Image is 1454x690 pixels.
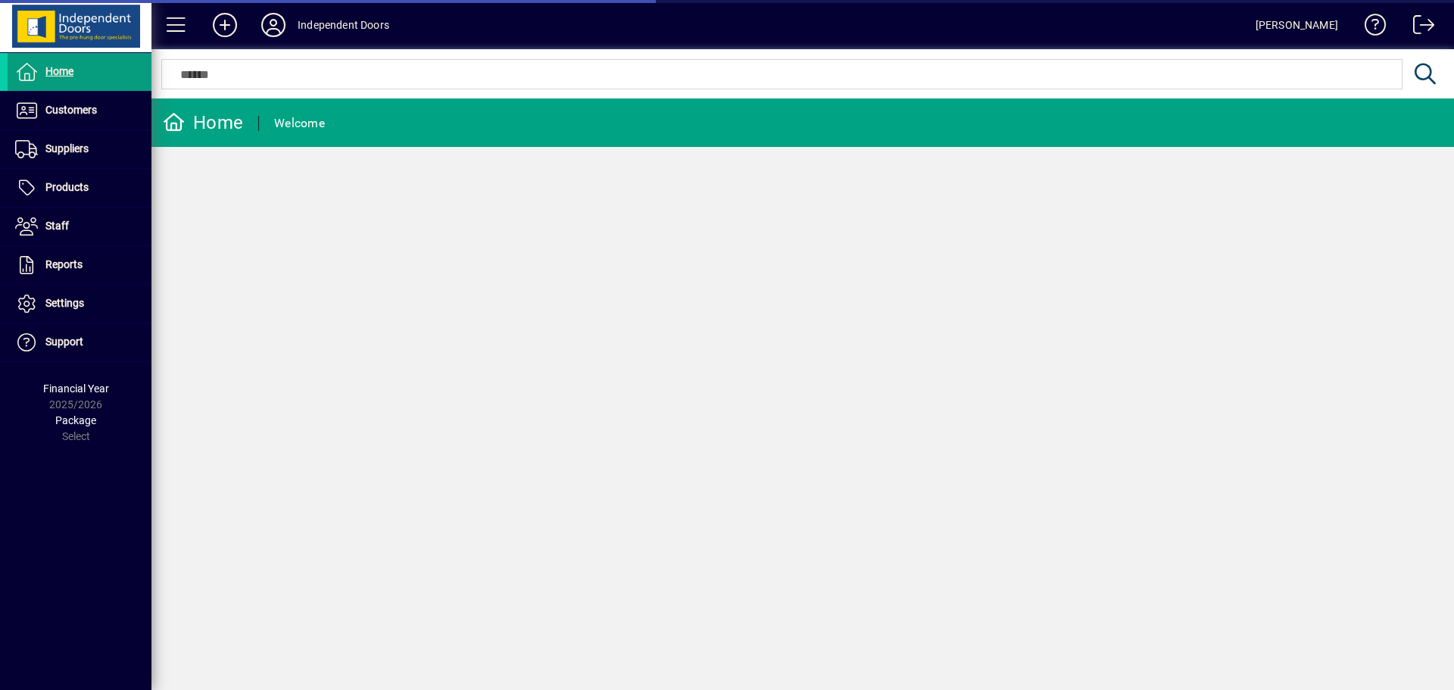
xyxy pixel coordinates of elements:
[274,111,325,136] div: Welcome
[43,382,109,395] span: Financial Year
[45,65,73,77] span: Home
[249,11,298,39] button: Profile
[8,285,151,323] a: Settings
[45,297,84,309] span: Settings
[45,220,69,232] span: Staff
[163,111,243,135] div: Home
[8,246,151,284] a: Reports
[1353,3,1387,52] a: Knowledge Base
[8,92,151,130] a: Customers
[1402,3,1435,52] a: Logout
[8,169,151,207] a: Products
[45,142,89,155] span: Suppliers
[55,414,96,426] span: Package
[45,258,83,270] span: Reports
[45,181,89,193] span: Products
[8,208,151,245] a: Staff
[201,11,249,39] button: Add
[45,336,83,348] span: Support
[45,104,97,116] span: Customers
[8,323,151,361] a: Support
[8,130,151,168] a: Suppliers
[298,13,389,37] div: Independent Doors
[1256,13,1338,37] div: [PERSON_NAME]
